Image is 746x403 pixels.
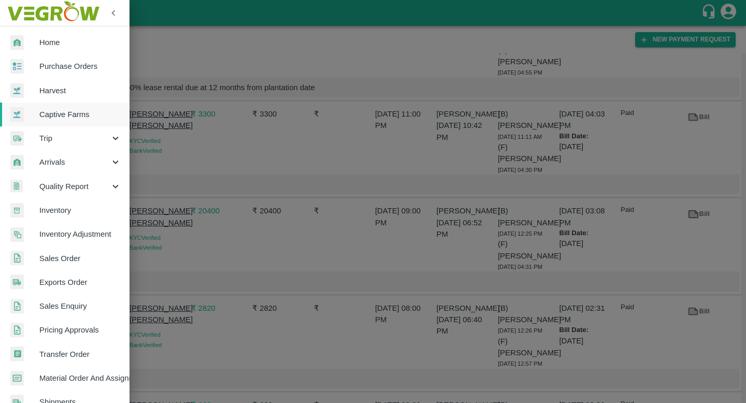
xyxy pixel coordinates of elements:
[39,349,121,360] span: Transfer Order
[10,371,24,386] img: centralMaterial
[10,180,23,193] img: qualityReport
[10,155,24,170] img: whArrival
[39,228,121,240] span: Inventory Adjustment
[39,372,121,384] span: Material Order And Assignment
[10,107,24,122] img: harvest
[39,253,121,264] span: Sales Order
[39,109,121,120] span: Captive Farms
[10,347,24,362] img: whTransfer
[39,277,121,288] span: Exports Order
[10,275,24,290] img: shipments
[10,131,24,146] img: delivery
[10,59,24,74] img: reciept
[10,35,24,50] img: whArrival
[39,181,110,192] span: Quality Report
[39,85,121,96] span: Harvest
[39,324,121,336] span: Pricing Approvals
[10,227,24,242] img: inventory
[10,251,24,266] img: sales
[39,205,121,216] span: Inventory
[39,61,121,72] span: Purchase Orders
[10,203,24,218] img: whInventory
[10,83,24,98] img: harvest
[39,37,121,48] span: Home
[39,133,110,144] span: Trip
[39,300,121,312] span: Sales Enquiry
[10,299,24,314] img: sales
[10,323,24,338] img: sales
[39,156,110,168] span: Arrivals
